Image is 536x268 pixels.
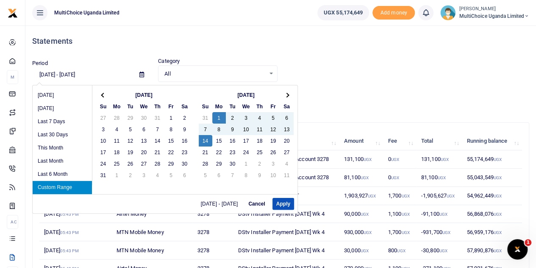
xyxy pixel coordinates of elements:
td: 15 [164,135,178,147]
td: 11 [110,135,124,147]
th: Tu [226,101,239,112]
span: MultiChoice Uganda Limited [459,12,529,20]
td: 3 [97,124,110,135]
a: profile-user [PERSON_NAME] MultiChoice Uganda Limited [440,5,529,20]
td: 24 [97,158,110,169]
small: UGX [494,194,502,198]
td: 7 [226,169,239,181]
td: 54,962,449 [462,187,522,205]
td: 26 [267,147,280,158]
small: UGX [391,157,399,162]
td: 2 [178,112,192,124]
td: 5 [124,124,137,135]
td: DStv Installer Payment [DATE] Wk 4 [233,223,339,241]
td: 20 [280,135,294,147]
td: MTN Mobile Money [112,223,193,241]
small: UGX [494,248,502,253]
td: [DATE] [39,223,112,241]
td: 19 [267,135,280,147]
small: UGX [439,212,447,217]
td: 1 [164,112,178,124]
a: UGX 55,174,649 [317,5,369,20]
td: 10 [239,124,253,135]
td: 9 [178,124,192,135]
iframe: Intercom live chat [507,239,528,260]
small: UGX [361,212,369,217]
li: Last Month [33,155,92,168]
td: 26 [124,158,137,169]
td: 1 [239,158,253,169]
small: UGX [401,194,409,198]
td: 4 [151,169,164,181]
td: 5 [267,112,280,124]
label: Period [32,59,48,68]
img: profile-user [440,5,455,20]
td: 11 [253,124,267,135]
th: Amount: activate to sort column ascending [339,132,383,150]
td: 13 [137,135,151,147]
td: 8 [164,124,178,135]
td: 1 [110,169,124,181]
td: 15 [212,135,226,147]
th: Su [199,101,212,112]
td: 30 [226,158,239,169]
span: UGX 55,174,649 [324,8,363,17]
small: 05:43 PM [60,248,79,253]
li: Last 6 Month [33,168,92,181]
td: 3 [267,158,280,169]
li: Last 7 Days [33,115,92,128]
td: 56,868,076 [462,205,522,223]
td: 81,100 [417,169,462,187]
small: 05:43 PM [60,212,79,217]
li: [DATE] [33,89,92,102]
td: 29 [124,112,137,124]
td: 10 [267,169,280,181]
td: 6 [280,112,294,124]
td: 9 [226,124,239,135]
td: 6 [178,169,192,181]
td: 28 [110,112,124,124]
th: We [239,101,253,112]
td: [DATE] [39,205,112,223]
td: 13 [280,124,294,135]
td: 14 [199,135,212,147]
small: UGX [440,157,448,162]
td: 3 [137,169,151,181]
td: 11 [280,169,294,181]
td: 25 [110,158,124,169]
td: 30 [178,158,192,169]
td: -30,800 [417,241,462,260]
td: 8 [239,169,253,181]
td: 3 [239,112,253,124]
td: 17 [97,147,110,158]
td: 131,100 [417,150,462,169]
li: Toup your wallet [372,6,415,20]
td: 27 [137,158,151,169]
span: [DATE] - [DATE] [201,201,242,206]
td: 3278 [193,241,233,260]
td: 28 [199,158,212,169]
td: 81,100 [339,169,383,187]
td: 9 [253,169,267,181]
td: Airtel Money [112,205,193,223]
td: 21 [199,147,212,158]
td: 57,890,876 [462,241,522,260]
td: 22 [212,147,226,158]
td: 7 [199,124,212,135]
th: Fr [164,101,178,112]
small: UGX [397,248,405,253]
th: Tu [124,101,137,112]
td: 1,700 [383,187,417,205]
td: 12 [124,135,137,147]
small: UGX [368,194,376,198]
td: 22 [164,147,178,158]
td: 0 [383,150,417,169]
small: UGX [361,248,369,253]
td: -931,700 [417,223,462,241]
td: 56,959,176 [462,223,522,241]
td: 2 [226,112,239,124]
small: UGX [494,212,502,217]
td: 90,000 [339,205,383,223]
img: logo-small [8,8,18,18]
th: Th [151,101,164,112]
